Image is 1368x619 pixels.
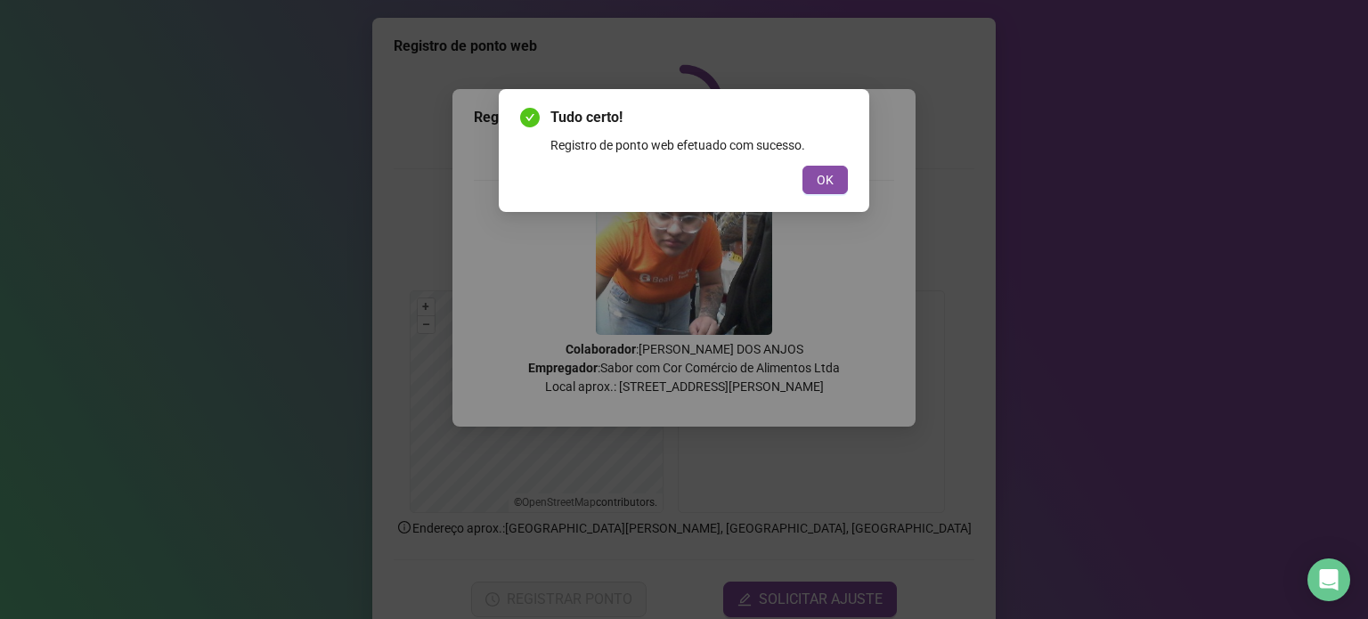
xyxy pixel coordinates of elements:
div: Registro de ponto web efetuado com sucesso. [550,135,848,155]
span: OK [817,170,834,190]
button: OK [802,166,848,194]
div: Open Intercom Messenger [1307,558,1350,601]
span: Tudo certo! [550,107,848,128]
span: check-circle [520,108,540,127]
